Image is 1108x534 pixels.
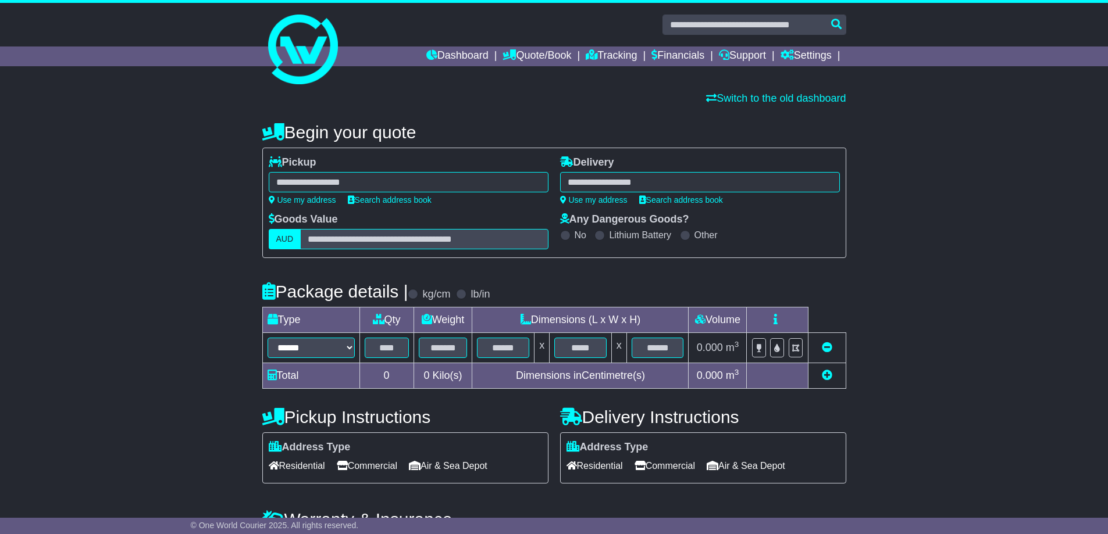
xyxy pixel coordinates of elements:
label: No [575,230,586,241]
a: Settings [781,46,832,66]
a: Search address book [639,195,723,205]
span: 0.000 [697,370,723,381]
span: 0 [423,370,429,381]
a: Support [719,46,766,66]
td: Dimensions in Centimetre(s) [472,363,689,389]
a: Use my address [269,195,336,205]
label: Lithium Battery [609,230,671,241]
label: Address Type [269,441,351,454]
td: Volume [689,307,747,333]
td: Type [262,307,359,333]
span: Residential [567,457,623,475]
span: Air & Sea Depot [409,457,487,475]
a: Search address book [348,195,432,205]
h4: Package details | [262,282,408,301]
label: lb/in [471,288,490,301]
span: © One World Courier 2025. All rights reserved. [191,521,359,530]
td: x [611,333,626,363]
a: Financials [651,46,704,66]
a: Switch to the old dashboard [706,92,846,104]
label: Address Type [567,441,649,454]
sup: 3 [735,340,739,349]
a: Dashboard [426,46,489,66]
label: Goods Value [269,213,338,226]
a: Remove this item [822,342,832,353]
a: Use my address [560,195,628,205]
td: Dimensions (L x W x H) [472,307,689,333]
label: AUD [269,229,301,249]
td: 0 [359,363,414,389]
label: Delivery [560,156,614,169]
td: Weight [414,307,472,333]
td: x [535,333,550,363]
h4: Begin your quote [262,123,846,142]
label: Any Dangerous Goods? [560,213,689,226]
span: 0.000 [697,342,723,353]
label: Other [694,230,718,241]
a: Quote/Book [503,46,571,66]
a: Add new item [822,370,832,381]
span: Commercial [337,457,397,475]
sup: 3 [735,368,739,377]
td: Qty [359,307,414,333]
span: Residential [269,457,325,475]
label: Pickup [269,156,316,169]
label: kg/cm [422,288,450,301]
span: Commercial [635,457,695,475]
td: Total [262,363,359,389]
span: Air & Sea Depot [707,457,785,475]
td: Kilo(s) [414,363,472,389]
a: Tracking [586,46,637,66]
span: m [726,342,739,353]
h4: Warranty & Insurance [262,510,846,529]
h4: Delivery Instructions [560,407,846,427]
h4: Pickup Instructions [262,407,548,427]
span: m [726,370,739,381]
